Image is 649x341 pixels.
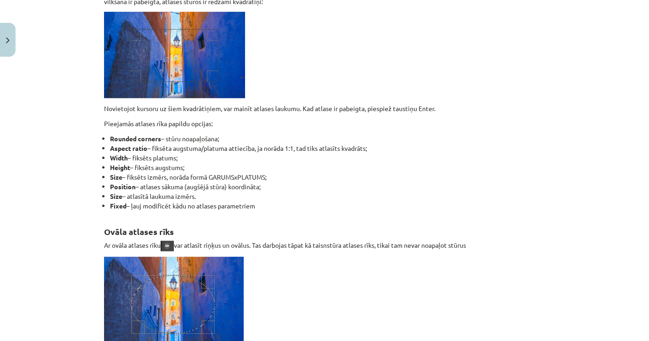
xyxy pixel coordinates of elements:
strong: Width [110,154,128,162]
strong: Fixed [110,202,126,210]
img: icon-close-lesson-0947bae3869378f0d4975bcd49f059093ad1ed9edebbc8119c70593378902aed.svg [6,37,10,43]
strong: Size [110,173,122,181]
li: – fiksēta augstuma/platuma attiecība, ja norāda 1:1, tad tiks atlasīts kvadrāts; [110,144,545,153]
li: – atlases sākuma (augšējā stūra) koordināta; [110,182,545,192]
p: Ar ovāla atlases rīku var atlasīt riņķus un ovālus. Tas darbojas tāpat kā taisnstūra atlases rīks... [104,240,545,251]
li: – fiksēts platums; [110,153,545,163]
strong: Ovāla atlases rīks [104,226,174,237]
p: Pieejamās atlases rīka papildu opcijas: [104,119,545,128]
p: Novietojot kursoru uz šiem kvadrātiņiem, var mainīt atlases laukumu. Kad atlase ir pabeigta, pies... [104,104,545,113]
li: – atlasītā laukuma izmērs. [110,192,545,201]
li: – fiksēts izmērs, norāda formā GARUMSxPLATUMS; [110,172,545,182]
strong: Rounded corners [110,134,161,143]
strong: Height [110,163,130,171]
li: – ļauj modificēt kādu no atlases parametriem [110,201,545,211]
li: – stūru noapaļošana; [110,134,545,144]
li: – fiksēts augstums; [110,163,545,172]
strong: Aspect ratio [110,144,147,152]
strong: Position [110,182,136,191]
strong: Size [110,192,122,200]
